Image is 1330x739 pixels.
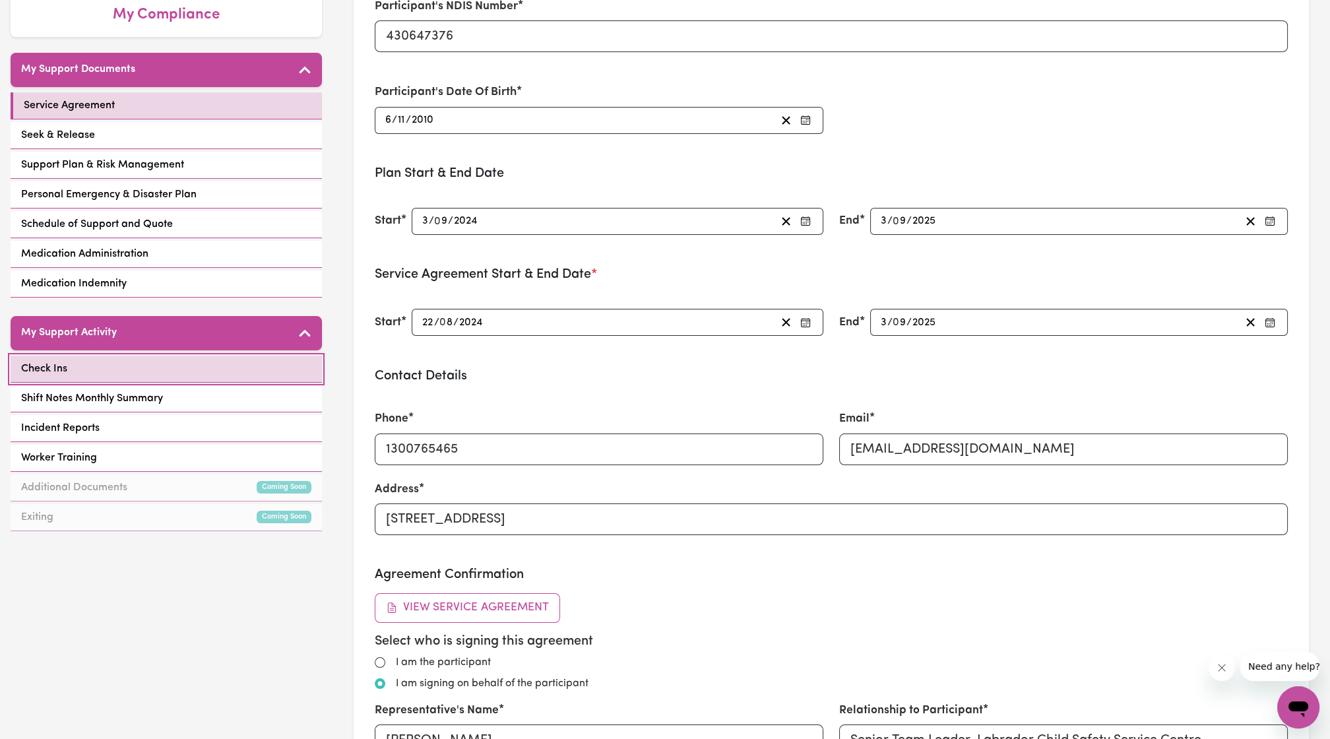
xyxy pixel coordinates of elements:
span: / [906,215,912,227]
label: Relationship to Participant [839,702,983,719]
label: Start [375,212,401,230]
h3: Plan Start & End Date [375,166,1288,181]
a: Shift Notes Monthly Summary [11,385,322,412]
a: Personal Emergency & Disaster Plan [11,181,322,209]
a: Check Ins [11,356,322,383]
h3: Agreement Confirmation [375,567,1288,583]
input: -- [893,313,906,331]
input: -- [880,313,887,331]
button: My Support Activity [11,316,322,350]
span: / [448,215,453,227]
a: Seek & Release [11,122,322,149]
label: Representative's Name [375,702,499,719]
input: -- [422,212,429,230]
input: -- [893,212,906,230]
a: Medication Indemnity [11,271,322,298]
h5: Select who is signing this agreement [375,633,1288,649]
a: Schedule of Support and Quote [11,211,322,238]
label: I am signing on behalf of the participant [396,676,588,691]
a: Medication Administration [11,241,322,268]
span: / [906,317,912,329]
input: -- [422,313,434,331]
a: Additional DocumentsComing Soon [11,474,322,501]
span: Personal Emergency & Disaster Plan [21,187,197,203]
span: Schedule of Support and Quote [21,216,173,232]
a: Incident Reports [11,415,322,442]
input: -- [880,212,887,230]
input: ---- [411,112,435,129]
span: Additional Documents [21,480,127,496]
span: / [434,317,439,329]
span: Seek & Release [21,127,95,143]
span: Need any help? [8,9,80,20]
iframe: Message from company [1240,652,1319,681]
span: 0 [439,317,446,328]
span: / [392,114,397,126]
input: -- [397,112,406,129]
a: Service Agreement [11,92,322,119]
label: Email [839,410,870,428]
h3: Service Agreement Start & End Date [375,267,1288,282]
h3: Contact Details [375,368,1288,384]
label: Start [375,314,401,331]
input: -- [385,112,392,129]
iframe: Close message [1209,655,1235,681]
input: ---- [453,212,479,230]
span: Incident Reports [21,420,100,436]
a: Worker Training [11,445,322,472]
h5: My Support Activity [21,327,117,339]
button: My Support Documents [11,53,322,87]
span: / [406,114,411,126]
span: Check Ins [21,361,67,377]
input: ---- [912,313,937,331]
span: 0 [893,317,899,328]
span: Service Agreement [24,98,115,113]
span: 0 [893,216,899,226]
label: Address [375,481,419,498]
input: ---- [459,313,484,331]
span: / [887,215,893,227]
iframe: Button to launch messaging window [1277,686,1319,728]
span: Support Plan & Risk Management [21,157,184,173]
label: End [839,314,860,331]
span: Shift Notes Monthly Summary [21,391,163,406]
span: Exiting [21,509,53,525]
h5: My Support Documents [21,63,135,76]
button: View Service Agreement [375,593,560,622]
label: End [839,212,860,230]
span: Medication Administration [21,246,148,262]
label: I am the participant [396,655,491,670]
a: Support Plan & Risk Management [11,152,322,179]
label: Participant's Date Of Birth [375,84,517,101]
span: / [453,317,459,329]
label: Phone [375,410,408,428]
span: / [887,317,893,329]
input: ---- [912,212,937,230]
span: Worker Training [21,450,97,466]
input: -- [440,313,453,331]
small: Coming Soon [257,511,311,523]
span: Medication Indemnity [21,276,127,292]
span: / [429,215,434,227]
span: 0 [434,216,441,226]
input: -- [435,212,448,230]
a: ExitingComing Soon [11,504,322,531]
small: Coming Soon [257,481,311,494]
